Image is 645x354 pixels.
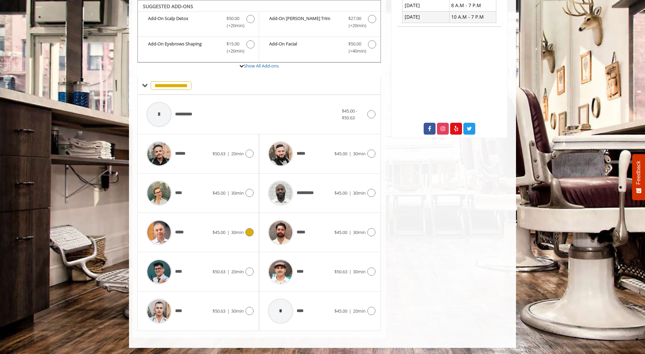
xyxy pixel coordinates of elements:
span: $50.63 [213,308,225,314]
a: Show All Add-ons [244,63,279,69]
span: 30min [353,151,366,157]
b: SUGGESTED ADD-ONS [143,3,193,9]
span: (+20min ) [223,47,243,55]
span: $45.00 [334,229,347,235]
span: | [349,151,351,157]
label: Add-On Beard Trim [262,15,377,31]
span: $50.63 [334,269,347,275]
span: (+20min ) [345,22,365,29]
span: 30min [231,229,244,235]
span: $50.63 [213,151,225,157]
td: [DATE] [403,11,449,23]
span: $50.00 [348,40,361,47]
b: Add-On Scalp Detox [148,15,220,29]
td: 10 A.M - 7 P.M [449,11,496,23]
span: | [349,308,351,314]
button: Feedback - Show survey [632,154,645,200]
span: Feedback [635,161,642,184]
span: $50.00 [226,15,239,22]
span: | [227,269,229,275]
span: $45.00 [213,190,225,196]
label: Add-On Scalp Detox [141,15,255,31]
span: | [227,229,229,235]
b: Add-On Eyebrows Shaping [148,40,220,55]
span: $50.63 [213,269,225,275]
span: (+40min ) [345,47,365,55]
span: 30min [353,229,366,235]
span: 20min [231,151,244,157]
b: Add-On Facial [269,40,341,55]
span: 30min [231,190,244,196]
span: $45.00 [213,229,225,235]
span: | [227,151,229,157]
span: 30min [231,308,244,314]
span: | [349,190,351,196]
span: | [227,190,229,196]
span: | [349,269,351,275]
label: Add-On Facial [262,40,377,56]
span: 30min [353,190,366,196]
span: $45.00 [334,151,347,157]
span: 20min [231,269,244,275]
span: | [349,229,351,235]
span: $27.00 [348,15,361,22]
span: 30min [353,269,366,275]
span: $45.00 [334,308,347,314]
label: Add-On Eyebrows Shaping [141,40,255,56]
span: 20min [353,308,366,314]
b: Add-On [PERSON_NAME] Trim [269,15,341,29]
span: $15.00 [226,40,239,47]
span: $45.00 - $50.63 [342,108,357,121]
span: $45.00 [334,190,347,196]
span: | [227,308,229,314]
span: (+20min ) [223,22,243,29]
